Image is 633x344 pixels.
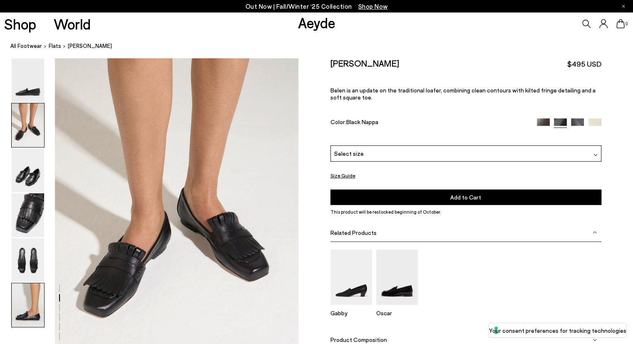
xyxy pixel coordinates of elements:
img: svg%3E [593,153,598,157]
span: Product Composition [330,336,387,343]
p: Out Now | Fall/Winter ‘25 Collection [246,1,388,12]
span: $495 USD [567,59,601,69]
span: [PERSON_NAME] [68,42,112,50]
span: Add to Cart [450,194,481,201]
img: Belen Tassel Loafers - Image 4 [12,193,44,237]
p: Belen is an update on the traditional loafer, combining clean contours with kilted fringe detaili... [330,87,601,101]
span: flats [49,42,61,49]
span: 0 [625,22,629,26]
img: Oscar Leather Loafers [376,249,418,304]
p: Gabby [330,309,372,317]
img: Belen Tassel Loafers - Image 2 [12,103,44,147]
button: Your consent preferences for tracking technologies [489,323,626,337]
img: Gabby Almond-Toe Loafers [330,249,372,304]
span: Select size [334,149,364,158]
div: Color: [330,118,528,128]
button: Add to Cart [330,189,601,205]
img: Belen Tassel Loafers - Image 5 [12,238,44,282]
a: Oscar Leather Loafers Oscar [376,299,418,317]
button: Size Guide [330,170,355,181]
a: flats [49,42,61,50]
a: Gabby Almond-Toe Loafers Gabby [330,299,372,317]
span: Related Products [330,229,377,236]
label: Your consent preferences for tracking technologies [489,326,626,335]
a: All Footwear [10,42,42,50]
p: Oscar [376,309,418,317]
a: Shop [4,17,36,31]
p: This product will be restocked beginning of October. [330,208,601,216]
a: 0 [616,19,625,28]
h2: [PERSON_NAME] [330,58,399,68]
img: svg%3E [593,230,597,234]
span: Navigate to /collections/new-in [358,2,388,10]
a: World [54,17,91,31]
img: Belen Tassel Loafers - Image 3 [12,148,44,192]
nav: breadcrumb [10,35,633,58]
img: Belen Tassel Loafers - Image 1 [12,58,44,102]
span: Black Nappa [346,118,378,125]
img: Belen Tassel Loafers - Image 6 [12,283,44,327]
img: svg%3E [593,338,597,342]
a: Aeyde [298,14,335,31]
